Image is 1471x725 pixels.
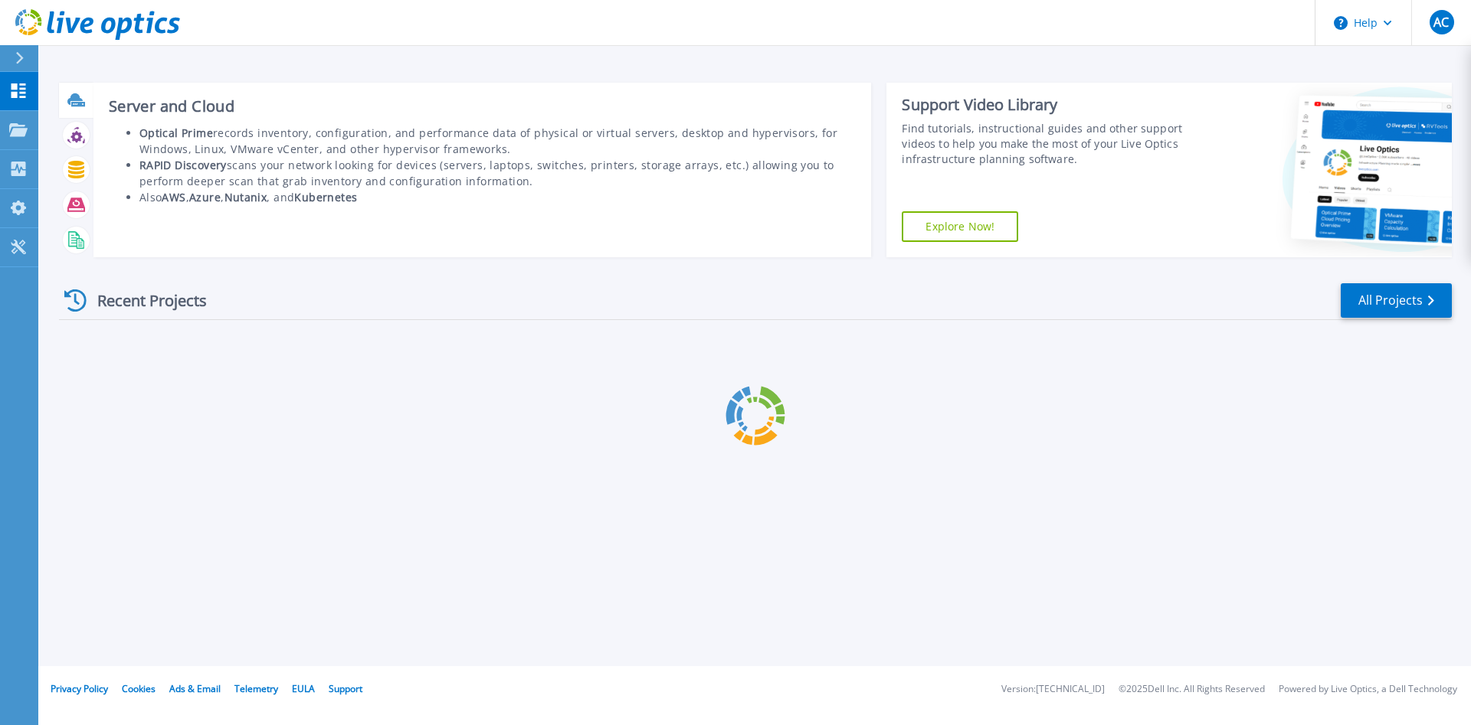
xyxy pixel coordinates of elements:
[329,682,362,695] a: Support
[234,682,278,695] a: Telemetry
[1001,684,1105,694] li: Version: [TECHNICAL_ID]
[139,126,213,140] b: Optical Prime
[109,98,857,115] h3: Server and Cloud
[292,682,315,695] a: EULA
[139,158,227,172] b: RAPID Discovery
[902,121,1190,167] div: Find tutorials, instructional guides and other support videos to help you make the most of your L...
[189,190,221,204] b: Azure
[902,95,1190,115] div: Support Video Library
[1433,16,1449,28] span: AC
[1279,684,1457,694] li: Powered by Live Optics, a Dell Technology
[224,190,267,204] b: Nutanix
[122,682,156,695] a: Cookies
[1119,684,1265,694] li: © 2025 Dell Inc. All Rights Reserved
[139,125,857,157] li: records inventory, configuration, and performance data of physical or virtual servers, desktop an...
[139,157,857,189] li: scans your network looking for devices (servers, laptops, switches, printers, storage arrays, etc...
[1341,283,1452,318] a: All Projects
[59,282,228,319] div: Recent Projects
[902,211,1018,242] a: Explore Now!
[51,682,108,695] a: Privacy Policy
[169,682,221,695] a: Ads & Email
[162,190,185,204] b: AWS
[139,189,857,205] li: Also , , , and
[294,190,357,204] b: Kubernetes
